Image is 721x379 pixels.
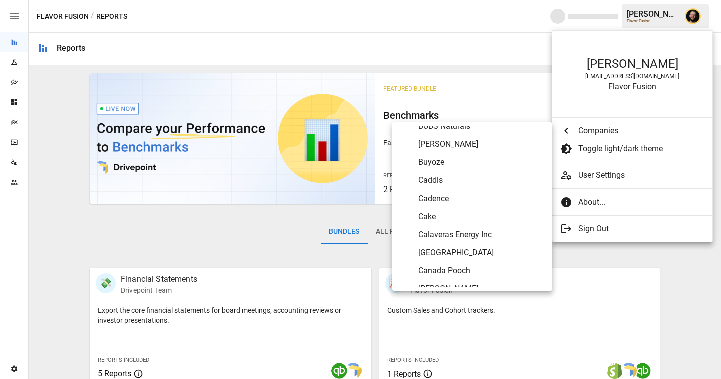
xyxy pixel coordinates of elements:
span: Companies [578,125,704,137]
span: Cake [418,211,544,223]
span: [PERSON_NAME] [418,138,544,150]
span: [PERSON_NAME] [418,283,544,295]
span: User Settings [578,169,704,181]
div: [EMAIL_ADDRESS][DOMAIN_NAME] [562,73,702,80]
span: Sign Out [578,223,704,235]
span: BUBS Naturals [418,120,544,132]
span: Canada Pooch [418,265,544,277]
span: Toggle light/dark theme [578,143,704,155]
div: Flavor Fusion [562,82,702,91]
span: About... [578,196,704,208]
span: Caddis [418,174,544,186]
span: Buyoze [418,156,544,168]
span: [GEOGRAPHIC_DATA] [418,247,544,259]
span: Calaveras Energy Inc [418,229,544,241]
span: Cadence [418,193,544,205]
div: [PERSON_NAME] [562,57,702,71]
